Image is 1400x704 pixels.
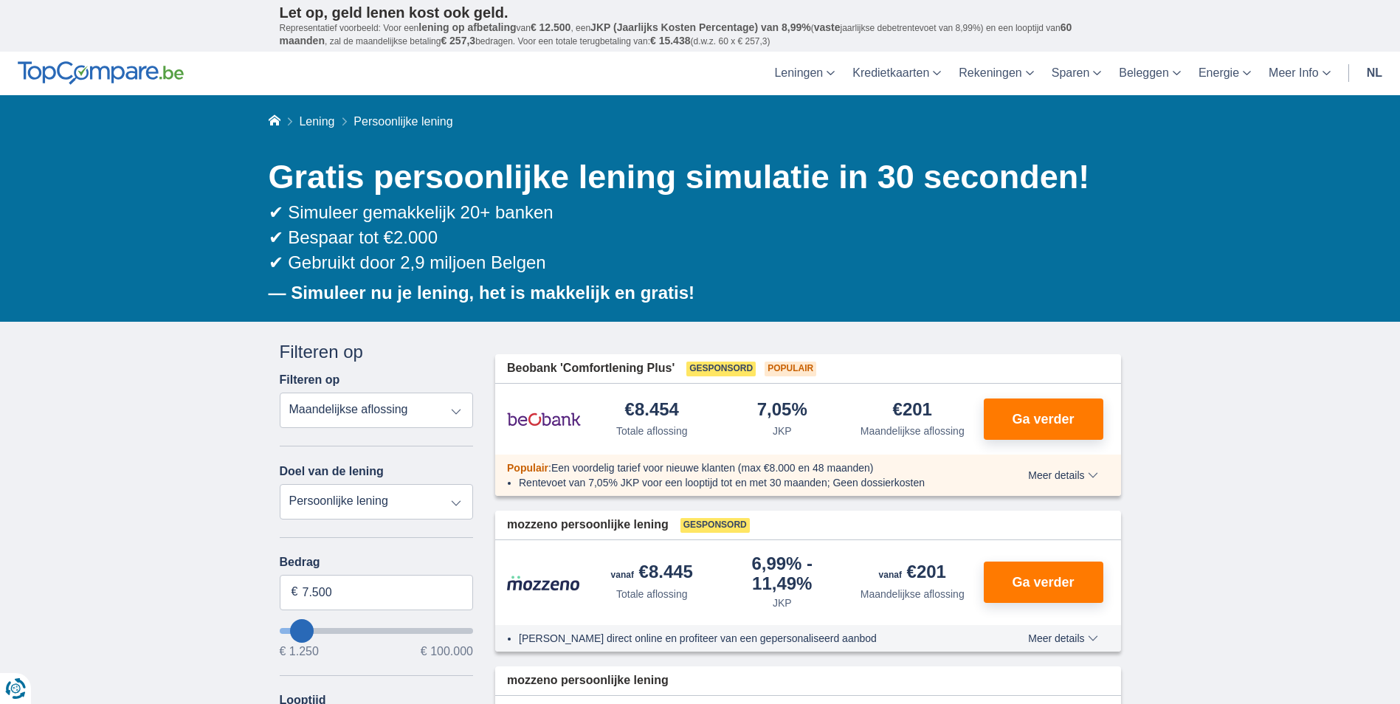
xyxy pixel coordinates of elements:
[611,563,693,584] div: €8.445
[1260,52,1339,95] a: Meer Info
[507,517,669,534] span: mozzeno persoonlijke lening
[280,21,1072,46] span: 60 maanden
[1358,52,1391,95] a: nl
[1110,52,1190,95] a: Beleggen
[441,35,475,46] span: € 257,3
[507,672,669,689] span: mozzeno persoonlijke lening
[625,401,679,421] div: €8.454
[1017,469,1108,481] button: Meer details
[1028,470,1097,480] span: Meer details
[495,460,986,475] div: :
[680,518,750,533] span: Gesponsord
[1043,52,1111,95] a: Sparen
[723,555,842,593] div: 6,99%
[292,584,298,601] span: €
[421,646,473,658] span: € 100.000
[1017,632,1108,644] button: Meer details
[984,398,1103,440] button: Ga verder
[616,424,688,438] div: Totale aflossing
[757,401,807,421] div: 7,05%
[418,21,516,33] span: lening op afbetaling
[765,52,844,95] a: Leningen
[844,52,950,95] a: Kredietkaarten
[18,61,184,85] img: TopCompare
[773,424,792,438] div: JKP
[507,401,581,438] img: product.pl.alt Beobank
[269,154,1121,200] h1: Gratis persoonlijke lening simulatie in 30 seconden!
[280,373,340,387] label: Filteren op
[280,646,319,658] span: € 1.250
[765,362,816,376] span: Populair
[280,556,474,569] label: Bedrag
[861,587,965,601] div: Maandelijkse aflossing
[616,587,688,601] div: Totale aflossing
[280,339,474,365] div: Filteren op
[1190,52,1260,95] a: Energie
[879,563,946,584] div: €201
[519,475,974,490] li: Rentevoet van 7,05% JKP voor een looptijd tot en met 30 maanden; Geen dossierkosten
[686,362,756,376] span: Gesponsord
[269,200,1121,276] div: ✔ Simuleer gemakkelijk 20+ banken ✔ Bespaar tot €2.000 ✔ Gebruikt door 2,9 miljoen Belgen
[299,115,334,128] a: Lening
[950,52,1042,95] a: Rekeningen
[280,21,1121,48] p: Representatief voorbeeld: Voor een van , een ( jaarlijkse debetrentevoet van 8,99%) en een loopti...
[1012,576,1074,589] span: Ga verder
[280,4,1121,21] p: Let op, geld lenen kost ook geld.
[1028,633,1097,643] span: Meer details
[269,283,695,303] b: — Simuleer nu je lening, het is makkelijk en gratis!
[773,596,792,610] div: JKP
[269,115,280,128] a: Home
[280,465,384,478] label: Doel van de lening
[507,360,675,377] span: Beobank 'Comfortlening Plus'
[861,424,965,438] div: Maandelijkse aflossing
[893,401,932,421] div: €201
[354,115,452,128] span: Persoonlijke lening
[590,21,811,33] span: JKP (Jaarlijks Kosten Percentage) van 8,99%
[814,21,841,33] span: vaste
[551,462,874,474] span: Een voordelig tarief voor nieuwe klanten (max €8.000 en 48 maanden)
[531,21,571,33] span: € 12.500
[507,462,548,474] span: Populair
[280,628,474,634] input: wantToBorrow
[650,35,691,46] span: € 15.438
[519,631,974,646] li: [PERSON_NAME] direct online en profiteer van een gepersonaliseerd aanbod
[507,575,581,591] img: product.pl.alt Mozzeno
[1012,413,1074,426] span: Ga verder
[984,562,1103,603] button: Ga verder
